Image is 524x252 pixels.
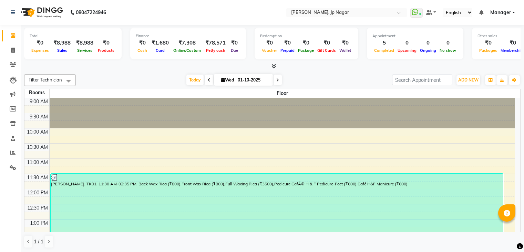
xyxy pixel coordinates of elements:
[55,48,69,53] span: Sales
[75,48,94,53] span: Services
[136,48,149,53] span: Cash
[25,174,49,181] div: 11:30 AM
[396,39,418,47] div: 0
[29,77,62,83] span: Filter Technician
[229,48,240,53] span: Due
[338,48,353,53] span: Wallet
[296,39,316,47] div: ₹0
[154,48,166,53] span: Card
[228,39,240,47] div: ₹0
[372,39,396,47] div: 5
[490,9,511,16] span: Manager
[316,39,338,47] div: ₹0
[25,159,49,166] div: 11:00 AM
[186,75,204,85] span: Today
[73,39,96,47] div: ₹8,988
[51,39,73,47] div: ₹8,988
[495,224,517,245] iframe: chat widget
[260,48,279,53] span: Voucher
[26,204,49,212] div: 12:30 PM
[418,39,438,47] div: 0
[28,113,49,120] div: 9:30 AM
[296,48,316,53] span: Package
[172,48,203,53] span: Online/Custom
[30,48,51,53] span: Expenses
[96,39,116,47] div: ₹0
[219,77,236,83] span: Wed
[30,33,116,39] div: Total
[30,39,51,47] div: ₹0
[29,220,49,227] div: 1:00 PM
[260,39,279,47] div: ₹0
[372,48,396,53] span: Completed
[136,39,149,47] div: ₹0
[172,39,203,47] div: ₹7,308
[316,48,338,53] span: Gift Cards
[136,33,240,39] div: Finance
[477,39,499,47] div: ₹0
[260,33,353,39] div: Redemption
[279,39,296,47] div: ₹0
[96,48,116,53] span: Products
[396,48,418,53] span: Upcoming
[438,48,458,53] span: No show
[338,39,353,47] div: ₹0
[24,89,49,96] div: Rooms
[477,48,499,53] span: Packages
[25,128,49,136] div: 10:00 AM
[50,89,515,98] span: Floor
[204,48,227,53] span: Petty cash
[18,3,65,22] img: logo
[76,3,106,22] b: 08047224946
[34,238,43,245] span: 1 / 1
[149,39,172,47] div: ₹1,680
[418,48,438,53] span: Ongoing
[203,39,228,47] div: ₹78,571
[458,77,479,83] span: ADD NEW
[372,33,458,39] div: Appointment
[28,98,49,105] div: 9:00 AM
[456,75,480,85] button: ADD NEW
[26,189,49,196] div: 12:00 PM
[236,75,270,85] input: 2025-10-01
[438,39,458,47] div: 0
[392,75,452,85] input: Search Appointment
[279,48,296,53] span: Prepaid
[25,144,49,151] div: 10:30 AM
